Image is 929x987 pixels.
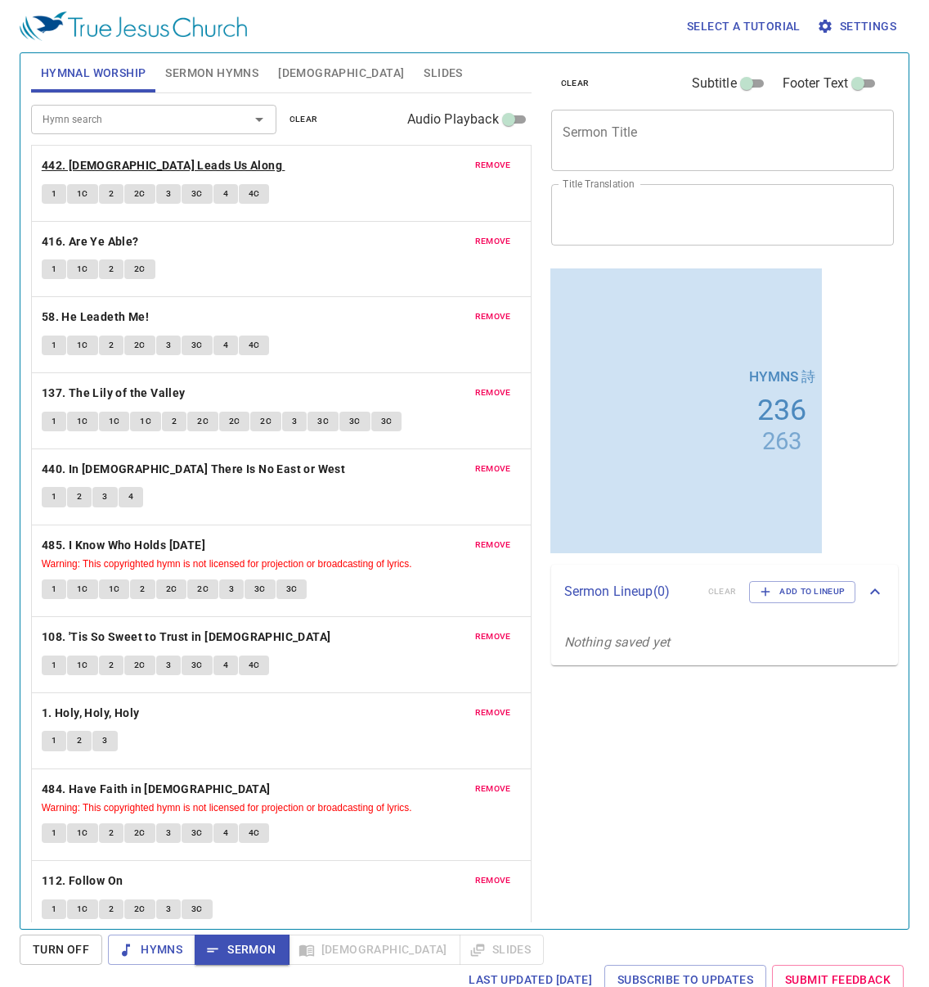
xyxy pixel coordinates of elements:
[280,110,328,129] button: clear
[692,74,737,93] span: Subtitle
[282,412,307,431] button: 3
[213,184,238,204] button: 4
[77,262,88,277] span: 1C
[156,336,181,355] button: 3
[42,487,66,507] button: 1
[749,581,855,602] button: Add to Lineup
[42,802,412,813] small: Warning: This copyrighted hymn is not licensed for projection or broadcasting of lyrics.
[99,336,123,355] button: 2
[814,11,903,42] button: Settings
[42,307,152,327] button: 58. He Leadeth Me!
[134,338,146,353] span: 2C
[20,11,247,41] img: True Jesus Church
[42,871,126,891] button: 112. Follow On
[223,187,228,201] span: 4
[465,779,521,799] button: remove
[42,383,186,403] b: 137. The Lily of the Valley
[134,826,146,841] span: 2C
[42,535,205,556] b: 485. I Know Who Holds [DATE]
[92,487,117,507] button: 3
[77,489,82,504] span: 2
[561,76,590,91] span: clear
[339,412,370,431] button: 3C
[52,187,56,201] span: 1
[317,414,329,429] span: 3C
[156,579,187,599] button: 2C
[52,414,56,429] span: 1
[52,826,56,841] span: 1
[42,459,348,480] button: 440. In [DEMOGRAPHIC_DATA] There Is No East or West
[239,336,270,355] button: 4C
[134,262,146,277] span: 2C
[680,11,807,42] button: Select a tutorial
[42,656,66,675] button: 1
[52,262,56,277] span: 1
[195,935,289,965] button: Sermon
[42,871,123,891] b: 112. Follow On
[77,826,88,841] span: 1C
[99,899,123,919] button: 2
[77,338,88,353] span: 1C
[42,779,271,800] b: 484. Have Faith in [DEMOGRAPHIC_DATA]
[213,336,238,355] button: 4
[109,187,114,201] span: 2
[475,309,511,324] span: remove
[191,826,203,841] span: 3C
[208,940,276,960] span: Sermon
[219,412,250,431] button: 2C
[77,187,88,201] span: 1C
[424,63,462,83] span: Slides
[124,899,155,919] button: 2C
[172,414,177,429] span: 2
[108,935,195,965] button: Hymns
[77,902,88,917] span: 1C
[249,658,260,673] span: 4C
[166,187,171,201] span: 3
[124,259,155,279] button: 2C
[381,414,393,429] span: 3C
[465,627,521,647] button: remove
[99,184,123,204] button: 2
[213,656,238,675] button: 4
[292,414,297,429] span: 3
[119,487,143,507] button: 4
[191,187,203,201] span: 3C
[99,656,123,675] button: 2
[475,873,511,888] span: remove
[42,535,209,556] button: 485. I Know Who Holds [DATE]
[77,658,88,673] span: 1C
[156,823,181,843] button: 3
[124,823,155,843] button: 2C
[245,579,276,599] button: 3C
[42,232,141,252] button: 416. Are Ye Able?
[286,582,298,597] span: 3C
[42,155,285,176] button: 442. [DEMOGRAPHIC_DATA] Leads Us Along
[465,232,521,251] button: remove
[223,658,228,673] span: 4
[475,705,511,720] span: remove
[187,412,218,431] button: 2C
[475,234,511,249] span: remove
[166,902,171,917] span: 3
[102,733,107,748] span: 3
[166,582,177,597] span: 2C
[278,63,404,83] span: [DEMOGRAPHIC_DATA]
[52,489,56,504] span: 1
[109,902,114,917] span: 2
[465,535,521,555] button: remove
[67,259,98,279] button: 1C
[20,935,102,965] button: Turn Off
[42,731,66,750] button: 1
[67,731,92,750] button: 2
[109,414,120,429] span: 1C
[182,336,213,355] button: 3C
[124,184,155,204] button: 2C
[276,579,307,599] button: 3C
[67,823,98,843] button: 1C
[67,899,98,919] button: 1C
[67,656,98,675] button: 1C
[42,307,149,327] b: 58. He Leadeth Me!
[42,336,66,355] button: 1
[42,703,140,723] b: 1. Holy, Holy, Holy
